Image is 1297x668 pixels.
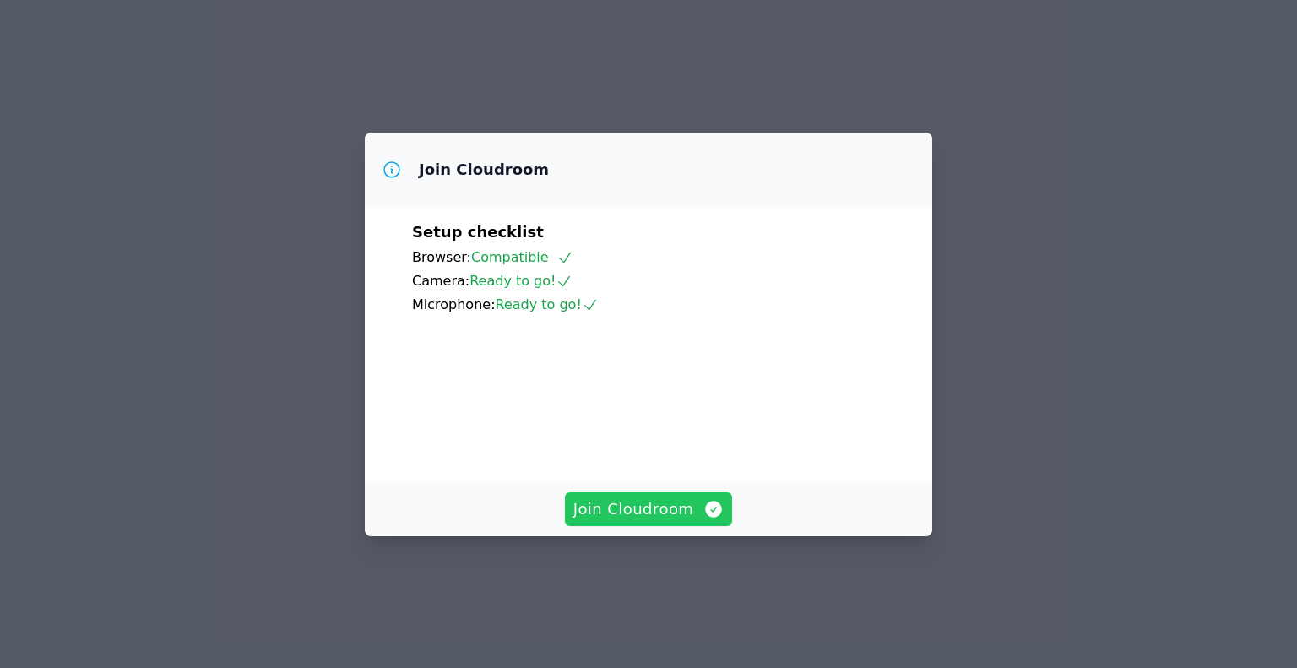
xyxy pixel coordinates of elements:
span: Ready to go! [496,296,599,312]
span: Ready to go! [469,273,573,289]
span: Join Cloudroom [573,497,724,521]
h3: Join Cloudroom [419,160,549,180]
span: Microphone: [412,296,496,312]
span: Browser: [412,249,471,265]
span: Compatible [471,249,573,265]
button: Join Cloudroom [565,492,733,526]
span: Camera: [412,273,469,289]
span: Setup checklist [412,223,544,241]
